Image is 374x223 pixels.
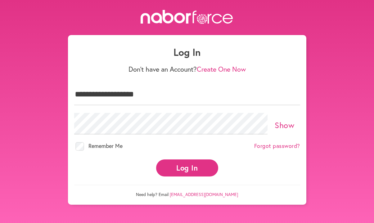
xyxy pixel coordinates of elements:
[88,142,123,149] span: Remember Me
[156,159,218,176] button: Log In
[254,143,300,149] a: Forgot password?
[74,65,300,73] p: Don't have an Account?
[74,185,300,197] p: Need help? Email
[74,46,300,58] h1: Log In
[170,191,238,197] a: [EMAIL_ADDRESS][DOMAIN_NAME]
[197,65,246,74] a: Create One Now
[275,120,294,130] a: Show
